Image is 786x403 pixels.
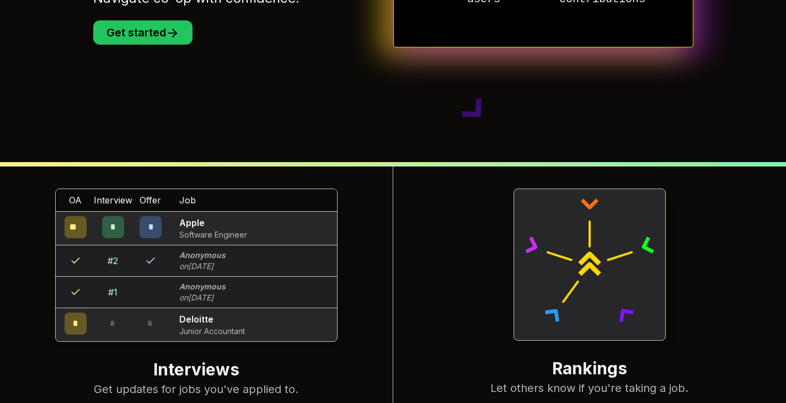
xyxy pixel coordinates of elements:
[179,194,196,207] span: Job
[415,358,764,380] h2: Rankings
[22,381,371,397] p: Get updates for jobs you've applied to.
[93,28,193,39] a: Get started
[179,281,226,292] p: Anonymous
[415,380,764,396] p: Let others know if you're taking a job.
[179,326,245,337] p: Junior Accountant
[179,229,247,240] p: Software Engineer
[179,261,226,272] p: on [DATE]
[69,194,82,207] span: OA
[179,292,226,303] p: on [DATE]
[22,359,371,381] h2: Interviews
[179,250,226,261] p: Anonymous
[94,194,132,207] span: Interview
[140,194,161,207] span: Offer
[108,286,117,299] div: # 1
[93,20,193,45] button: Get started
[108,254,118,267] div: # 2
[179,313,245,326] p: Deloitte
[179,216,247,229] p: Apple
